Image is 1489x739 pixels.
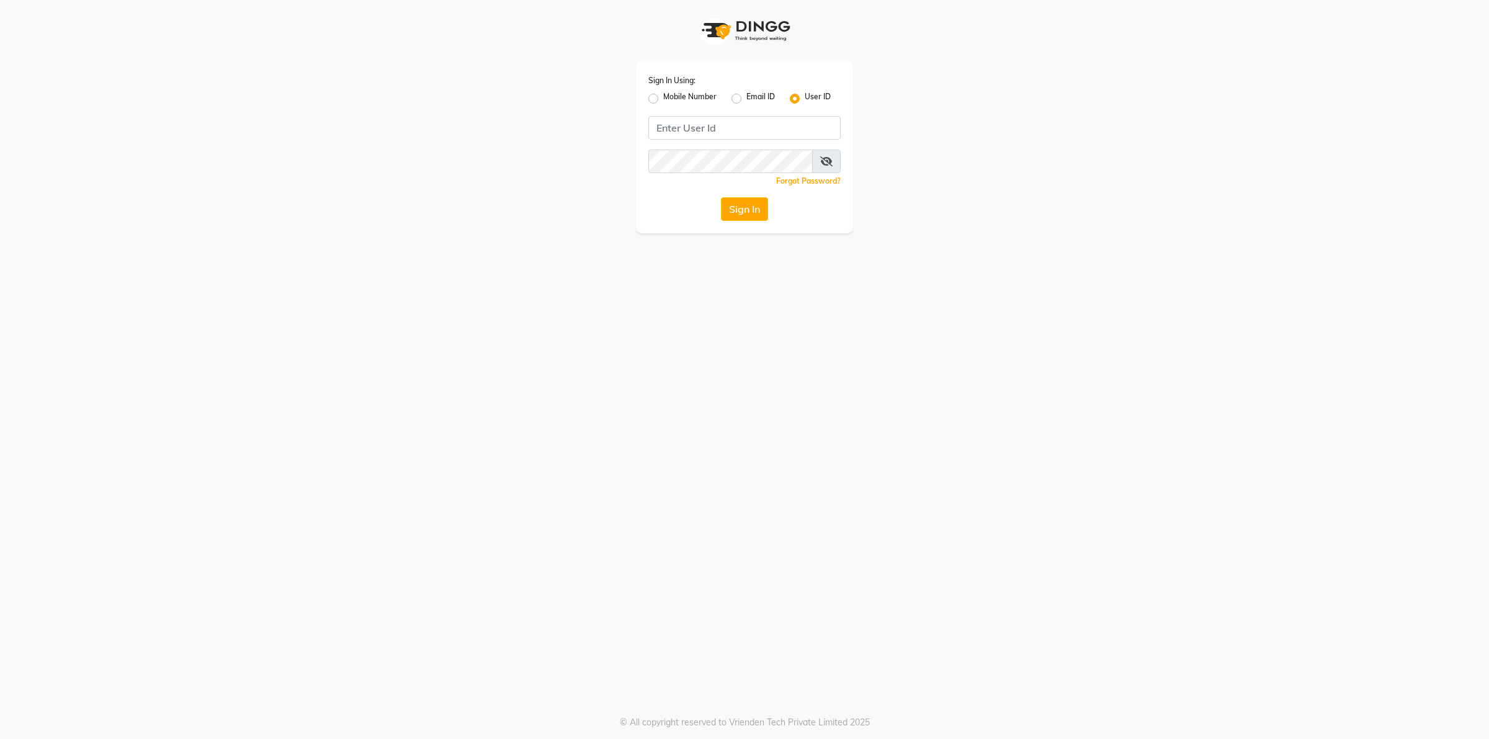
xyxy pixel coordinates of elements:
img: logo1.svg [695,12,794,49]
label: User ID [805,91,831,106]
label: Mobile Number [663,91,717,106]
a: Forgot Password? [776,176,841,186]
input: Username [648,116,841,140]
label: Sign In Using: [648,75,695,86]
input: Username [648,150,813,173]
button: Sign In [721,197,768,221]
label: Email ID [746,91,775,106]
